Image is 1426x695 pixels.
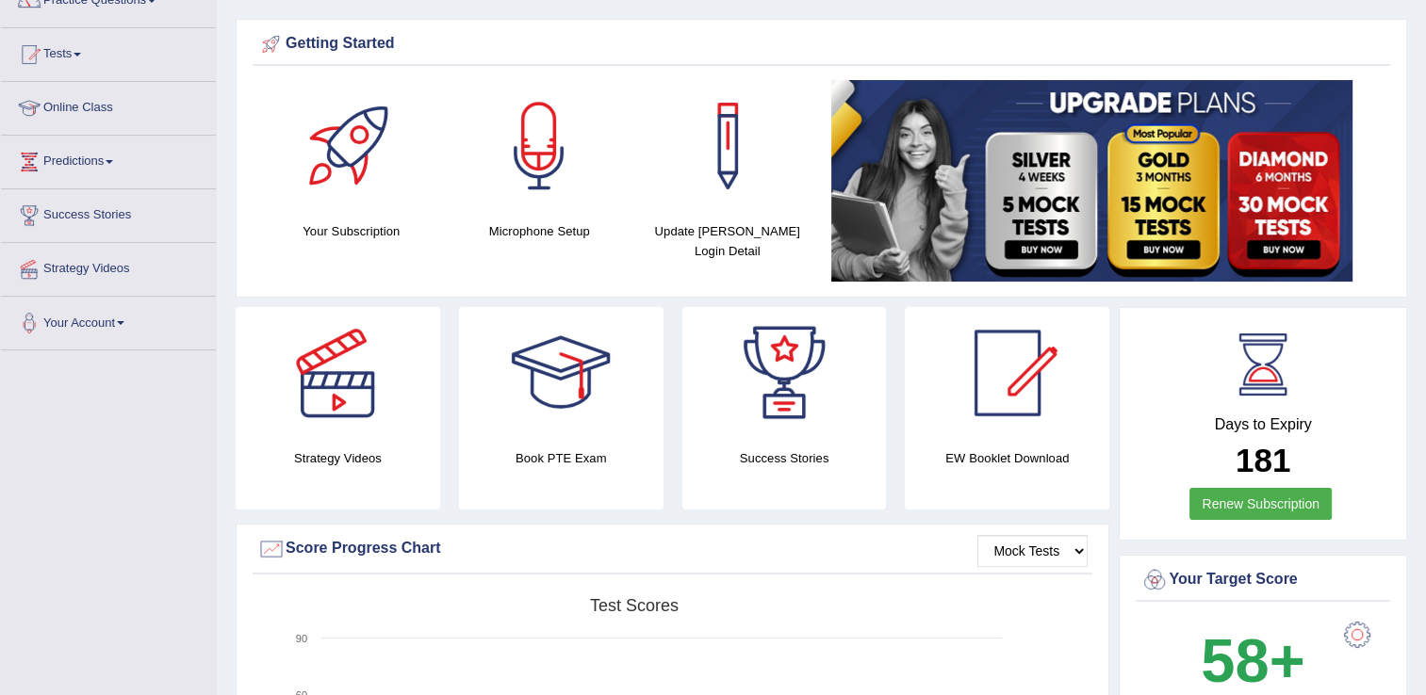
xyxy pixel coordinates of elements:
[1,243,216,290] a: Strategy Videos
[257,30,1385,58] div: Getting Started
[1140,566,1385,594] div: Your Target Score
[682,448,887,468] h4: Success Stories
[296,633,307,644] text: 90
[1201,626,1304,695] b: 58+
[1,297,216,344] a: Your Account
[1,189,216,236] a: Success Stories
[831,80,1352,282] img: small5.jpg
[1,136,216,183] a: Predictions
[1,28,216,75] a: Tests
[455,221,625,241] h4: Microphone Setup
[1,82,216,129] a: Online Class
[1236,442,1290,478] b: 181
[1189,488,1332,520] a: Renew Subscription
[643,221,812,261] h4: Update [PERSON_NAME] Login Detail
[236,448,440,468] h4: Strategy Videos
[905,448,1109,468] h4: EW Booklet Download
[459,448,664,468] h4: Book PTE Exam
[267,221,436,241] h4: Your Subscription
[590,596,679,615] tspan: Test scores
[1140,416,1385,433] h4: Days to Expiry
[257,535,1088,563] div: Score Progress Chart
